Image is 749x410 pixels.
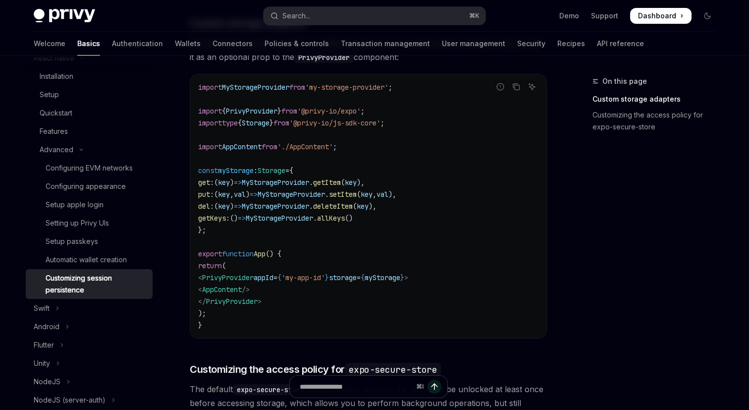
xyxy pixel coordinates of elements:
span: function [222,249,254,258]
span: getKeys [198,214,226,223]
div: NodeJS [34,376,60,388]
div: Setting up Privy UIs [46,217,109,229]
span: ( [341,178,345,187]
button: Toggle Unity section [26,354,153,372]
div: Configuring EVM networks [46,162,133,174]
span: > [404,273,408,282]
img: dark logo [34,9,95,23]
span: import [198,107,222,116]
span: key [218,178,230,187]
span: getItem [313,178,341,187]
span: : [210,178,214,187]
a: Support [591,11,618,21]
span: : [210,202,214,211]
span: MyStorageProvider [246,214,313,223]
span: > [258,297,262,306]
span: { [238,118,242,127]
span: ( [353,202,357,211]
a: Setting up Privy UIs [26,214,153,232]
span: => [234,178,242,187]
span: myStorage [365,273,400,282]
div: Quickstart [40,107,72,119]
span: from [281,107,297,116]
span: , [230,190,234,199]
div: Features [40,125,68,137]
span: Storage [258,166,285,175]
span: key [218,202,230,211]
span: . [325,190,329,199]
a: Dashboard [630,8,692,24]
span: => [238,214,246,223]
span: = [357,273,361,282]
button: Toggle Android section [26,318,153,336]
span: () { [266,249,281,258]
div: Setup [40,89,59,101]
a: Demo [559,11,579,21]
span: } [277,107,281,116]
span: : [226,214,230,223]
span: myStorage [218,166,254,175]
span: On this page [602,75,647,87]
a: Transaction management [341,32,430,56]
span: }; [198,226,206,234]
button: Copy the contents from the code block [510,80,523,93]
span: '@privy-io/js-sdk-core' [289,118,380,127]
code: PrivyProvider [294,52,354,63]
span: . [309,178,313,187]
a: Configuring EVM networks [26,159,153,177]
span: ; [388,83,392,92]
span: ⌘ K [469,12,480,20]
span: MyStorageProvider [242,178,309,187]
span: ; [380,118,384,127]
a: Configuring appearance [26,177,153,195]
span: val [234,190,246,199]
span: ( [214,178,218,187]
span: allKeys [317,214,345,223]
span: put [198,190,210,199]
button: Toggle NodeJS (server-auth) section [26,391,153,409]
span: export [198,249,222,258]
div: Android [34,321,59,333]
span: ( [214,190,218,199]
span: ) [230,202,234,211]
span: /> [242,285,250,294]
a: Connectors [213,32,253,56]
span: return [198,261,222,270]
span: Dashboard [638,11,676,21]
span: => [250,190,258,199]
span: . [313,214,317,223]
a: Policies & controls [265,32,329,56]
span: get [198,178,210,187]
span: PrivyProvider [202,273,254,282]
span: ), [357,178,365,187]
span: ); [198,309,206,318]
a: API reference [597,32,644,56]
span: ), [369,202,376,211]
span: from [289,83,305,92]
span: { [222,107,226,116]
div: Setup passkeys [46,235,98,247]
span: const [198,166,218,175]
div: Setup apple login [46,199,104,211]
span: : [254,166,258,175]
span: import [198,83,222,92]
a: Features [26,122,153,140]
span: = [285,166,289,175]
span: ; [361,107,365,116]
div: NodeJS (server-auth) [34,394,106,406]
span: () [230,214,238,223]
span: () [345,214,353,223]
span: , [373,190,376,199]
span: '@privy-io/expo' [297,107,361,116]
a: Installation [26,67,153,85]
span: } [325,273,329,282]
span: PrivyProvider [206,297,258,306]
input: Ask a question... [300,376,412,398]
span: import [198,118,222,127]
span: key [361,190,373,199]
span: ) [246,190,250,199]
a: Automatic wallet creation [26,251,153,269]
span: storage [329,273,357,282]
span: 'my-app-id' [281,273,325,282]
span: MyStorageProvider [258,190,325,199]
